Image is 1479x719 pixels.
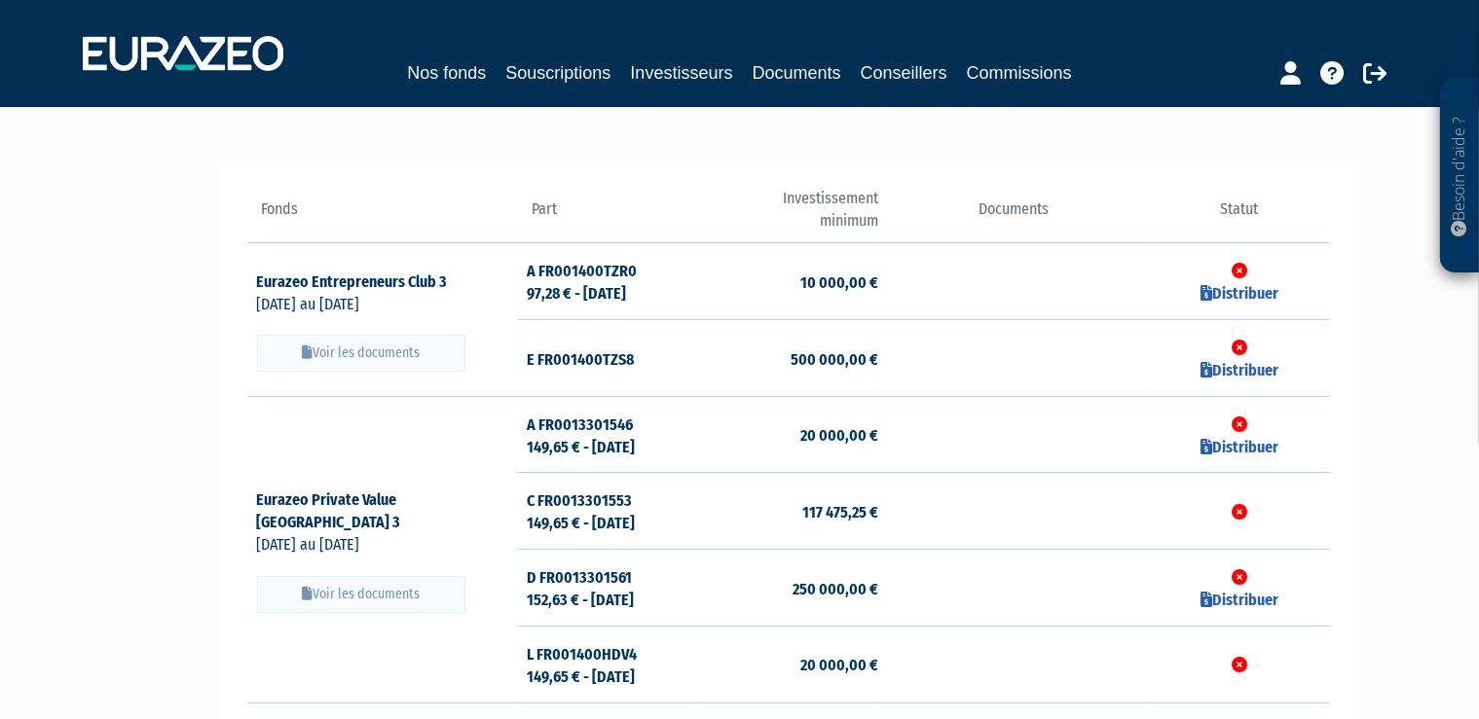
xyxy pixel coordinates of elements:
[698,243,878,320] td: 10 000,00 €
[257,335,465,372] button: Voir les documents
[698,396,878,473] td: 20 000,00 €
[630,59,732,87] a: Investisseurs
[1201,284,1278,303] a: Distribuer
[518,550,698,627] td: D FR0013301561 152,63 € - [DATE]
[878,188,1149,243] th: Documents
[1201,591,1278,609] a: Distribuer
[1201,438,1278,456] a: Distribuer
[518,243,698,320] td: A FR001400TZR0 97,28 € - [DATE]
[967,59,1072,87] a: Commissions
[257,535,360,554] span: [DATE] au [DATE]
[518,473,698,550] td: C FR0013301553 149,65 € - [DATE]
[698,626,878,702] td: 20 000,00 €
[1149,188,1329,243] th: Statut
[698,320,878,397] td: 500 000,00 €
[83,36,283,71] img: 1732889491-logotype_eurazeo_blanc_rvb.png
[257,295,360,313] span: [DATE] au [DATE]
[407,59,486,87] a: Nos fonds
[518,320,698,397] td: E FR001400TZS8
[698,473,878,550] td: 117 475,25 €
[1449,89,1471,264] p: Besoin d'aide ?
[257,490,419,531] a: Eurazeo Private Value [GEOGRAPHIC_DATA] 3
[753,59,841,87] a: Documents
[257,272,465,291] a: Eurazeo Entrepreneurs Club 3
[698,550,878,627] td: 250 000,00 €
[861,59,947,87] a: Conseillers
[505,59,610,87] a: Souscriptions
[518,396,698,473] td: A FR0013301546 149,65 € - [DATE]
[698,188,878,243] th: Investissement minimum
[257,576,465,613] button: Voir les documents
[518,626,698,702] td: L FR001400HDV4 149,65 € - [DATE]
[518,188,698,243] th: Part
[1201,361,1278,379] a: Distribuer
[247,188,518,243] th: Fonds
